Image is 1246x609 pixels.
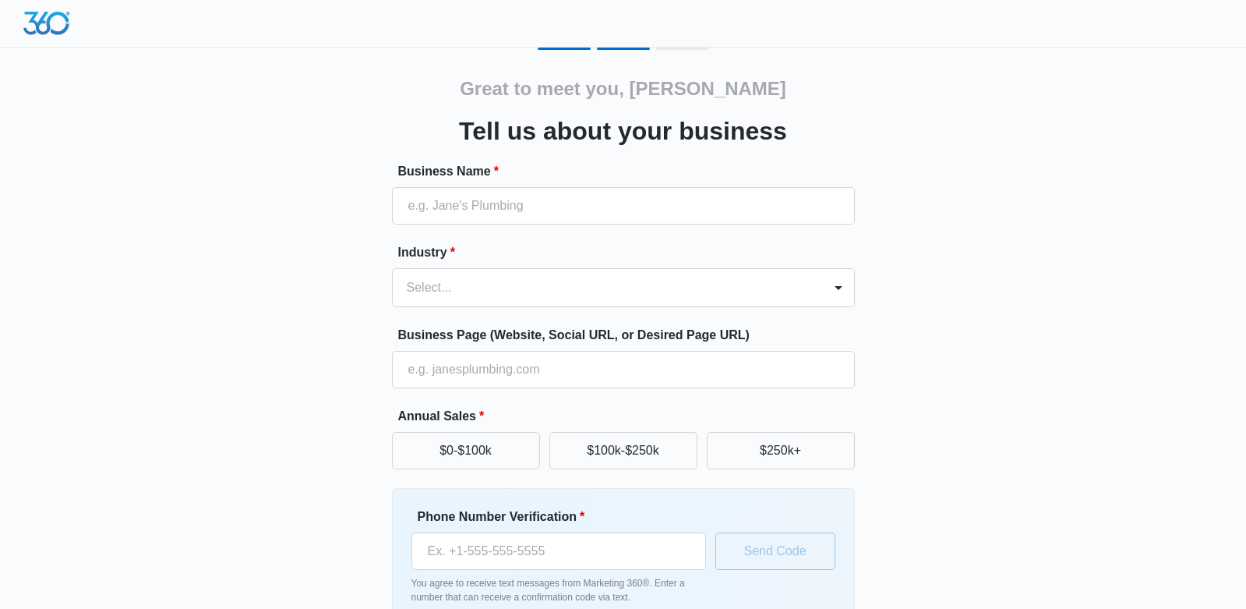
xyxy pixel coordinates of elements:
label: Business Name [398,162,861,181]
label: Business Page (Website, Social URL, or Desired Page URL) [398,326,861,345]
label: Phone Number Verification [418,508,712,526]
h3: Tell us about your business [459,112,787,150]
button: $100k-$250k [549,432,697,469]
h2: Great to meet you, [PERSON_NAME] [460,75,786,103]
button: $250k+ [707,432,855,469]
button: $0-$100k [392,432,540,469]
input: Ex. +1-555-555-5555 [411,533,706,570]
input: e.g. janesplumbing.com [392,351,855,388]
p: You agree to receive text messages from Marketing 360®. Enter a number that can receive a confirm... [411,576,706,604]
label: Industry [398,243,861,262]
input: e.g. Jane's Plumbing [392,187,855,225]
label: Annual Sales [398,407,861,426]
